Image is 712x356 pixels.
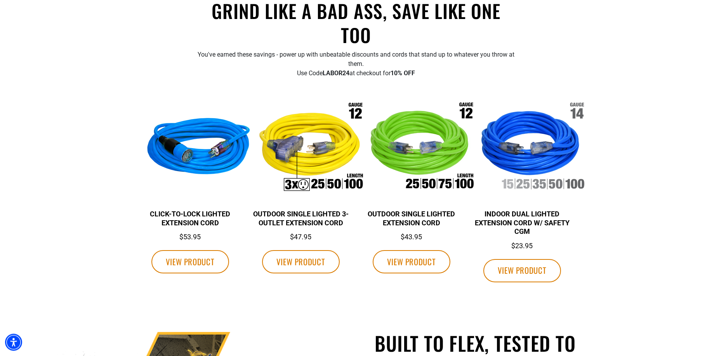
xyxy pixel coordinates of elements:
[498,264,547,276] span: VIEW PRODUCT
[362,210,461,227] h3: Outdoor Single Lighted Extension Cord
[401,233,422,241] span: $43.95
[387,256,436,268] span: VIEW PRODUCT
[472,210,571,236] h3: Indoor Dual Lighted Extension Cord w/ Safety CGM
[151,250,229,273] a: VIEW PRODUCT - open in a new tab
[262,250,340,273] a: VIEW PRODUCT - open in a new tab
[276,256,325,268] span: VIEW PRODUCT
[166,256,215,268] span: VIEW PRODUCT
[483,259,561,282] a: VIEW PRODUCT - open in a new tab
[511,242,533,250] span: $23.95
[196,50,516,78] p: You've earned these savings - power up with unbeatable discounts and cords that stand up to whate...
[251,210,350,227] h3: Outdoor Single Lighted 3-Outlet Extension Cord
[362,90,478,207] img: Outdoor Single Lighted Extension Cord
[141,90,257,207] img: Click-to-Lock Lighted Extension Cord
[391,69,415,77] strong: 10% OFF
[290,233,311,241] span: $47.95
[251,90,368,207] img: Outdoor Single Lighted 3-Outlet Extension Cord
[472,90,589,207] img: Indoor Dual Lighted Extension Cord w/ Safety CGM
[179,233,201,241] span: $53.95
[5,334,22,351] div: Accessibility Menu
[323,69,349,77] strong: LABOR24
[373,250,450,273] a: VIEW PRODUCT - open in a new tab
[141,210,240,227] h3: Click-to-Lock Lighted Extension Cord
